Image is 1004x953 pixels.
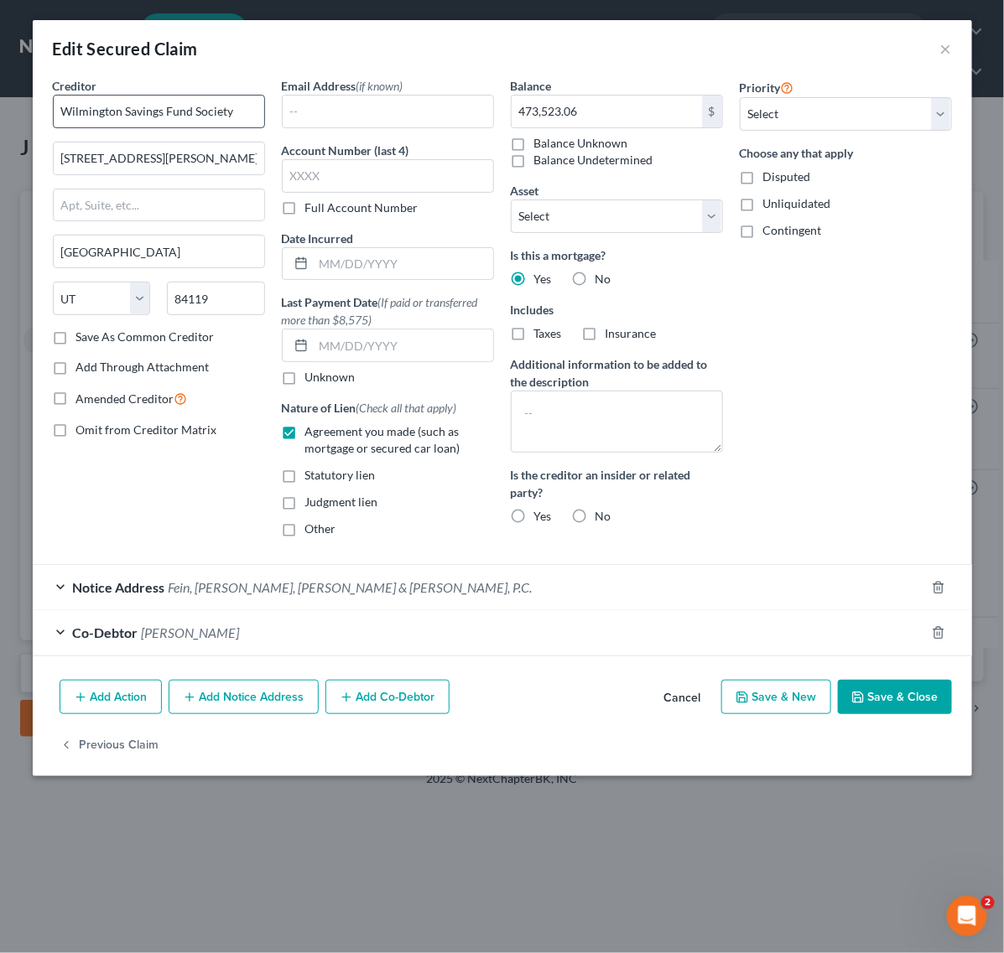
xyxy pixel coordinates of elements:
span: Agreement you made (such as mortgage or secured car loan) [305,424,460,455]
input: Enter address... [54,142,264,174]
button: Add Action [60,680,162,715]
label: Is this a mortgage? [511,246,723,264]
span: Yes [534,509,552,523]
label: Priority [740,77,794,97]
span: (if known) [356,79,403,93]
input: MM/DD/YYYY [314,329,493,361]
button: Add Notice Address [169,680,319,715]
span: Other [305,521,336,536]
span: Creditor [53,79,97,93]
span: No [596,272,611,286]
span: Omit from Creditor Matrix [76,422,217,437]
label: Account Number (last 4) [282,142,409,159]
label: Choose any that apply [740,144,952,162]
span: Disputed [763,169,811,184]
label: Balance Undetermined [534,152,653,168]
span: Insurance [606,326,657,340]
label: Balance Unknown [534,135,628,152]
input: XXXX [282,159,494,193]
div: $ [702,96,722,127]
button: Save & New [721,680,831,715]
button: × [940,39,952,59]
label: Unknown [305,369,356,386]
span: No [596,509,611,523]
iframe: Intercom live chat [947,896,987,936]
span: [PERSON_NAME] [142,624,240,640]
label: Last Payment Date [282,293,494,329]
input: MM/DD/YYYY [314,248,493,280]
button: Cancel [651,681,715,715]
span: Fein, [PERSON_NAME], [PERSON_NAME] & [PERSON_NAME], P.C. [169,579,533,595]
span: Yes [534,272,552,286]
input: Enter zip... [167,282,265,315]
label: Includes [511,301,723,319]
span: (Check all that apply) [356,401,457,415]
label: Nature of Lien [282,399,457,417]
label: Full Account Number [305,199,419,216]
span: Statutory lien [305,468,376,482]
span: 2 [981,896,995,909]
span: Unliquidated [763,196,831,210]
span: Contingent [763,223,822,237]
label: Balance [511,77,552,95]
input: Apt, Suite, etc... [54,189,264,221]
label: Is the creditor an insider or related party? [511,466,723,501]
button: Previous Claim [60,728,159,763]
div: Edit Secured Claim [53,37,198,60]
input: Search creditor by name... [53,95,265,128]
span: Co-Debtor [73,624,138,640]
span: Notice Address [73,579,165,595]
label: Add Through Attachment [76,359,210,376]
label: Save As Common Creditor [76,329,215,345]
input: Enter city... [54,236,264,267]
button: Save & Close [838,680,952,715]
span: Judgment lien [305,495,378,509]
span: (If paid or transferred more than $8,575) [282,295,478,327]
label: Additional information to be added to the description [511,355,723,391]
span: Amended Creditor [76,391,174,406]
span: Taxes [534,326,562,340]
input: -- [283,96,493,127]
label: Date Incurred [282,230,354,247]
label: Email Address [282,77,403,95]
input: 0.00 [512,96,702,127]
button: Add Co-Debtor [325,680,450,715]
span: Asset [511,184,539,198]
